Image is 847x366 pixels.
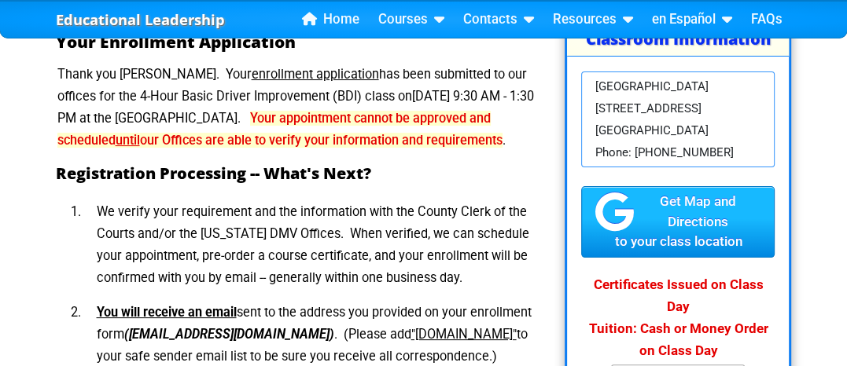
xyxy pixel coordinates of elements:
h1: Your Enrollment Application [56,32,540,51]
a: Get Map and Directionsto your class location [581,214,775,229]
strong: Certificates Issued on Class Day Tuition: Cash or Money Order on Class Day [588,276,768,358]
span: [STREET_ADDRESS] [595,97,701,119]
span: [DATE] 9:30 AM - 1:30 PM at the [GEOGRAPHIC_DATA]. [57,89,534,126]
a: FAQs [745,8,789,31]
em: ([EMAIL_ADDRESS][DOMAIN_NAME]) [124,327,334,342]
p: Thank you [PERSON_NAME]. Your has been submitted to our offices for the 4-Hour Basic Driver Impro... [56,64,540,152]
span: [GEOGRAPHIC_DATA] [595,75,708,97]
a: Educational Leadership [56,7,225,33]
li: We verify your requirement and the information with the County Clerk of the Courts and/or the [US... [84,195,540,295]
span: [GEOGRAPHIC_DATA] [595,119,708,141]
a: Resources [547,8,639,31]
div: Get Map and Directions to your class location [581,186,775,258]
a: Courses [372,8,451,31]
u: enrollment application [252,67,379,82]
a: Contacts [457,8,540,31]
u: "[DOMAIN_NAME]" [411,327,517,342]
h3: Classroom Information [567,22,789,57]
a: Home [296,8,366,31]
span: Phone: [PHONE_NUMBER] [595,141,733,163]
span: Your appointment cannot be approved and scheduled our Offices are able to verify your information... [57,111,503,148]
h2: Registration Processing -- What's Next? [56,164,540,183]
u: until [116,133,140,148]
a: en Español [646,8,738,31]
u: You will receive an email [97,305,237,320]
